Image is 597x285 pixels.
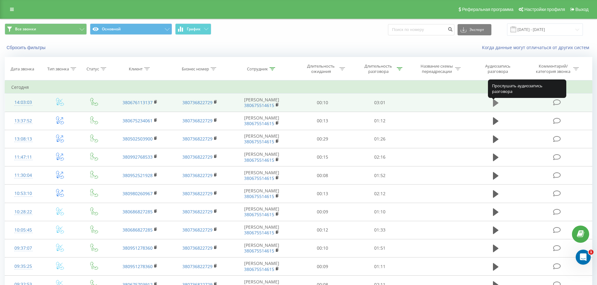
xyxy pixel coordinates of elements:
[230,148,294,166] td: [PERSON_NAME]
[294,130,351,148] td: 00:29
[47,66,69,72] div: Тип звонка
[230,130,294,148] td: [PERSON_NAME]
[182,136,212,142] a: 380736822729
[123,136,153,142] a: 380502503900
[589,250,594,255] span: 1
[351,203,409,221] td: 01:10
[90,23,172,35] button: Основной
[351,94,409,112] td: 03:01
[230,239,294,257] td: [PERSON_NAME]
[230,257,294,276] td: [PERSON_NAME]
[244,230,274,236] a: 380675514615
[351,185,409,203] td: 02:12
[230,221,294,239] td: [PERSON_NAME]
[244,157,274,163] a: 380675514615
[420,64,453,74] div: Название схемы переадресации
[351,239,409,257] td: 01:51
[458,24,491,35] button: Экспорт
[230,185,294,203] td: [PERSON_NAME]
[15,27,36,32] span: Все звонки
[187,27,201,31] span: График
[11,260,35,272] div: 09:35:25
[488,79,566,98] div: Прослушать аудиозапись разговора
[86,66,99,72] div: Статус
[294,166,351,185] td: 00:08
[477,64,518,74] div: Аудиозапись разговора
[230,94,294,112] td: [PERSON_NAME]
[244,248,274,254] a: 380675514615
[524,7,565,12] span: Настройки профиля
[230,166,294,185] td: [PERSON_NAME]
[175,23,211,35] button: График
[462,7,513,12] span: Реферальная программа
[11,96,35,109] div: 14:03:03
[244,175,274,181] a: 380675514615
[351,130,409,148] td: 01:26
[294,185,351,203] td: 00:13
[11,115,35,127] div: 13:37:52
[244,120,274,126] a: 380675514615
[182,66,209,72] div: Бизнес номер
[351,148,409,166] td: 02:16
[182,191,212,196] a: 380736822729
[11,151,35,163] div: 11:47:11
[244,102,274,108] a: 380675514615
[182,245,212,251] a: 380736822729
[351,257,409,276] td: 01:11
[182,118,212,124] a: 380736822729
[11,169,35,181] div: 11:30:04
[5,81,592,94] td: Сегодня
[182,99,212,105] a: 380736822729
[244,266,274,272] a: 380675514615
[294,148,351,166] td: 00:15
[351,112,409,130] td: 01:12
[123,99,153,105] a: 380676113137
[5,23,87,35] button: Все звонки
[304,64,338,74] div: Длительность ожидания
[351,221,409,239] td: 01:33
[11,187,35,200] div: 10:53:10
[182,263,212,269] a: 380736822729
[244,211,274,217] a: 380675514615
[244,139,274,145] a: 380675514615
[123,154,153,160] a: 380992768533
[294,112,351,130] td: 00:13
[482,44,592,50] a: Когда данные могут отличаться от других систем
[294,239,351,257] td: 00:10
[575,7,589,12] span: Выход
[182,154,212,160] a: 380736822729
[294,203,351,221] td: 00:09
[351,166,409,185] td: 01:52
[244,193,274,199] a: 380675514615
[5,45,49,50] button: Сбросить фильтры
[576,250,591,265] iframe: Intercom live chat
[182,172,212,178] a: 380736822729
[123,245,153,251] a: 380951278360
[182,209,212,215] a: 380736822729
[129,66,143,72] div: Клиент
[11,242,35,254] div: 09:37:07
[123,209,153,215] a: 380686827285
[11,224,35,236] div: 10:05:45
[294,257,351,276] td: 00:09
[123,172,153,178] a: 380952521928
[123,263,153,269] a: 380951278360
[294,221,351,239] td: 00:12
[182,227,212,233] a: 380736822729
[123,227,153,233] a: 380686827285
[535,64,572,74] div: Комментарий/категория звонка
[230,203,294,221] td: [PERSON_NAME]
[362,64,395,74] div: Длительность разговора
[11,133,35,145] div: 13:08:13
[388,24,454,35] input: Поиск по номеру
[11,206,35,218] div: 10:28:22
[123,118,153,124] a: 380675234061
[123,191,153,196] a: 380980260967
[11,66,34,72] div: Дата звонка
[230,112,294,130] td: [PERSON_NAME]
[294,94,351,112] td: 00:10
[247,66,268,72] div: Сотрудник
